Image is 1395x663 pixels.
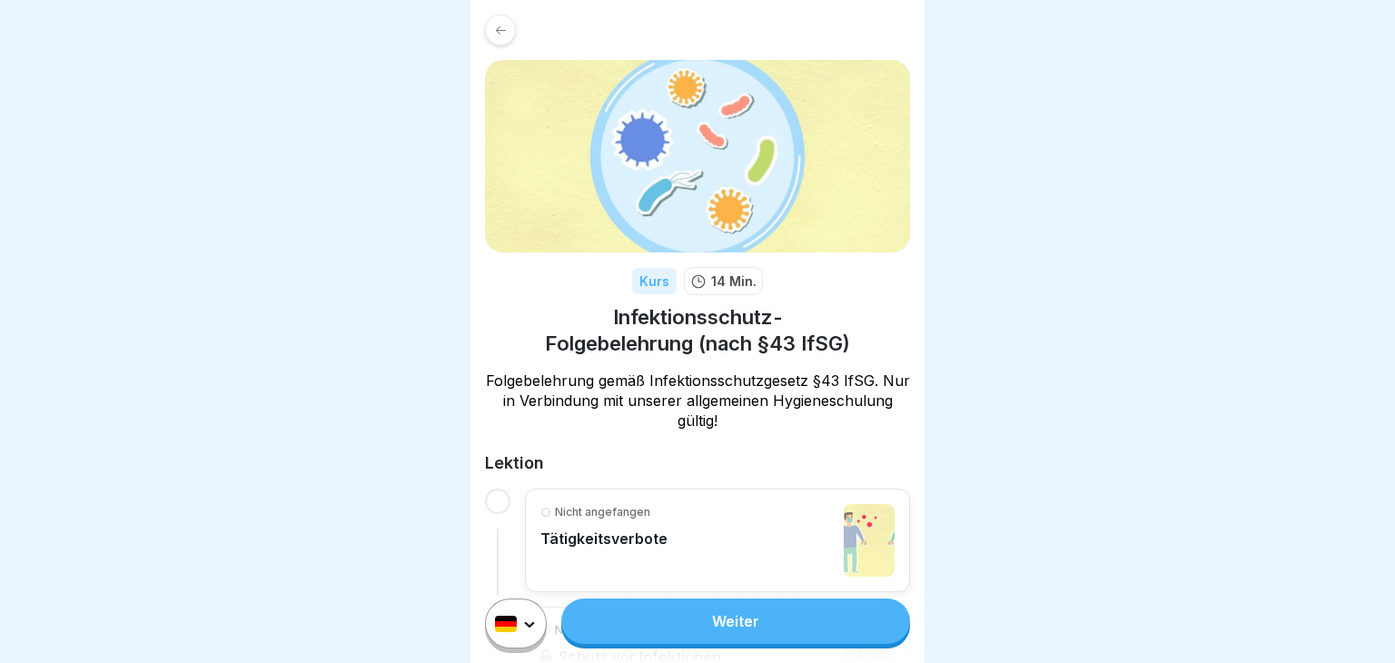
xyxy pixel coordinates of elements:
[485,60,910,252] img: zxiidvlmogobupifxmhmvesp.png
[632,268,677,294] div: Kurs
[485,452,910,474] h2: Lektion
[485,304,910,356] h1: Infektionsschutz-Folgebelehrung (nach §43 IfSG)
[540,504,895,577] a: Nicht angefangenTätigkeitsverbote
[561,599,910,644] a: Weiter
[485,371,910,430] p: Folgebelehrung gemäß Infektionsschutzgesetz §43 IfSG. Nur in Verbindung mit unserer allgemeinen H...
[711,272,757,291] p: 14 Min.
[844,504,895,577] img: cllcfjo24022gjf010uurbwf5.jpg
[495,616,517,632] img: de.svg
[555,504,650,520] p: Nicht angefangen
[540,529,668,548] p: Tätigkeitsverbote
